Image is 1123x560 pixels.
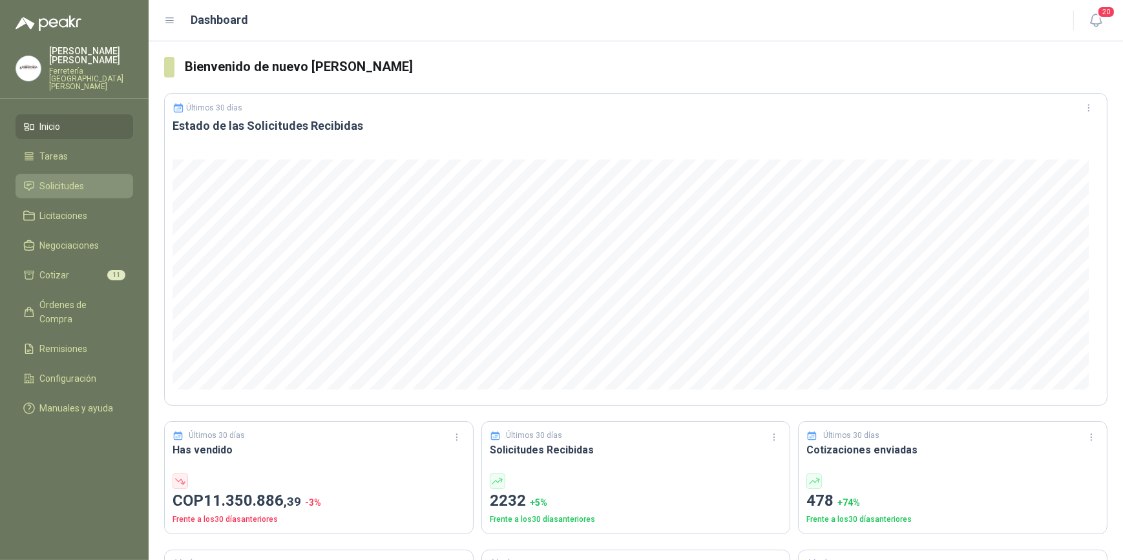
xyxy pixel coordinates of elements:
[40,238,100,253] span: Negociaciones
[107,270,125,280] span: 11
[16,396,133,420] a: Manuales y ayuda
[40,268,70,282] span: Cotizar
[16,174,133,198] a: Solicitudes
[16,366,133,391] a: Configuración
[40,179,85,193] span: Solicitudes
[16,203,133,228] a: Licitaciones
[490,442,782,458] h3: Solicitudes Recibidas
[490,513,782,526] p: Frente a los 30 días anteriores
[40,298,121,326] span: Órdenes de Compra
[823,430,879,442] p: Últimos 30 días
[284,494,301,509] span: ,39
[40,149,68,163] span: Tareas
[1084,9,1107,32] button: 20
[40,371,97,386] span: Configuración
[40,401,114,415] span: Manuales y ayuda
[49,47,133,65] p: [PERSON_NAME] [PERSON_NAME]
[806,513,1099,526] p: Frente a los 30 días anteriores
[49,67,133,90] p: Ferretería [GEOGRAPHIC_DATA][PERSON_NAME]
[40,119,61,134] span: Inicio
[173,489,465,513] p: COP
[530,497,547,508] span: + 5 %
[185,57,1107,77] h3: Bienvenido de nuevo [PERSON_NAME]
[16,337,133,361] a: Remisiones
[16,233,133,258] a: Negociaciones
[16,263,133,287] a: Cotizar11
[187,103,243,112] p: Últimos 30 días
[506,430,562,442] p: Últimos 30 días
[173,442,465,458] h3: Has vendido
[40,342,88,356] span: Remisiones
[173,118,1099,134] h3: Estado de las Solicitudes Recibidas
[173,513,465,526] p: Frente a los 30 días anteriores
[806,489,1099,513] p: 478
[16,144,133,169] a: Tareas
[1097,6,1115,18] span: 20
[490,489,782,513] p: 2232
[837,497,860,508] span: + 74 %
[16,293,133,331] a: Órdenes de Compra
[40,209,88,223] span: Licitaciones
[204,492,301,510] span: 11.350.886
[191,11,249,29] h1: Dashboard
[189,430,246,442] p: Últimos 30 días
[305,497,321,508] span: -3 %
[16,16,81,31] img: Logo peakr
[806,442,1099,458] h3: Cotizaciones enviadas
[16,114,133,139] a: Inicio
[16,56,41,81] img: Company Logo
